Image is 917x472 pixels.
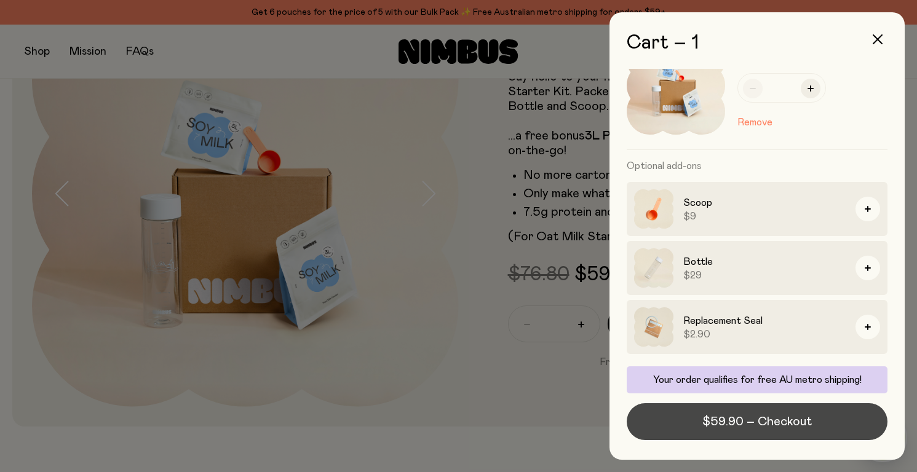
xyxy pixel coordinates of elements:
h3: Replacement Seal [683,313,846,328]
span: $29 [683,269,846,281]
span: $2.90 [683,328,846,340]
span: $9 [683,210,846,222]
button: Remove [737,115,772,130]
h3: Scoop [683,195,846,210]
button: $59.90 – Checkout [627,403,887,440]
h2: Cart – 1 [627,32,887,54]
span: $59.90 – Checkout [702,413,812,430]
h3: Optional add-ons [627,150,887,182]
p: Your order qualifies for free AU metro shipping! [634,374,880,386]
h3: Bottle [683,254,846,269]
